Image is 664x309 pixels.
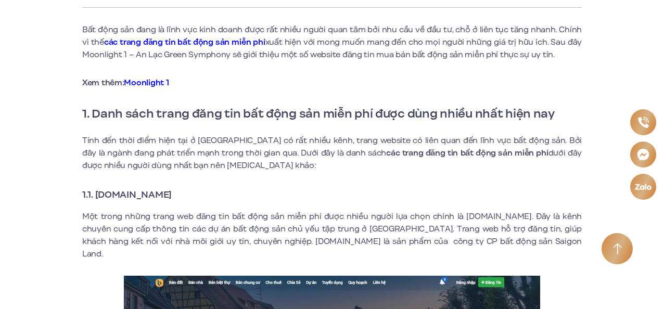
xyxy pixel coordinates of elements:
[636,148,650,161] img: Messenger icon
[82,188,172,201] strong: 1.1. [DOMAIN_NAME]
[82,77,169,88] strong: Xem thêm:
[613,243,622,255] img: Arrow icon
[82,23,582,61] p: Bất động sản đang là lĩnh vực kinh doanh được rất nhiều người quan tâm bởi nhu cầu về đầu tư, chỗ...
[82,105,555,122] strong: 1. Danh sách trang đăng tin bất động sản miễn phí được dùng nhiều nhất hiện nay
[386,147,548,159] strong: các trang đăng tin bất động sản miễn phí
[634,183,652,191] img: Zalo icon
[82,210,582,260] p: Một trong những trang web đăng tin bất động sản miễn phí được nhiều người lựa chọn chính là [DOMA...
[637,117,649,128] img: Phone icon
[82,134,582,172] p: Tính đến thời điểm hiện tại ở [GEOGRAPHIC_DATA] có rất nhiều kênh, trang website có liên quan đến...
[104,36,265,48] a: các trang đăng tin bất động sản miễn phí
[124,77,169,88] a: Moonlight 1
